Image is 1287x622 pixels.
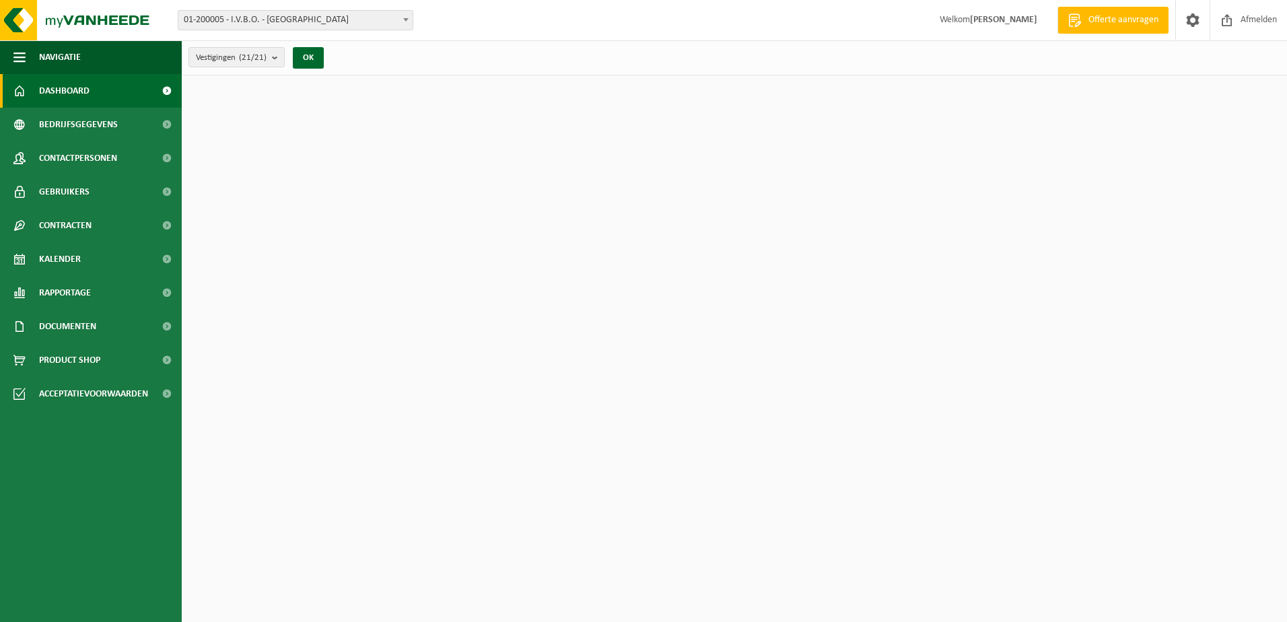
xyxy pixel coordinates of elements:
span: Offerte aanvragen [1085,13,1162,27]
span: Rapportage [39,276,91,310]
span: Product Shop [39,343,100,377]
span: Contracten [39,209,92,242]
span: Vestigingen [196,48,267,68]
span: Kalender [39,242,81,276]
strong: [PERSON_NAME] [970,15,1037,25]
span: Acceptatievoorwaarden [39,377,148,411]
button: Vestigingen(21/21) [188,47,285,67]
span: Dashboard [39,74,90,108]
a: Offerte aanvragen [1057,7,1169,34]
span: Navigatie [39,40,81,74]
span: Documenten [39,310,96,343]
span: Contactpersonen [39,141,117,175]
button: OK [293,47,324,69]
span: 01-200005 - I.V.B.O. - BRUGGE [178,11,413,30]
span: 01-200005 - I.V.B.O. - BRUGGE [178,10,413,30]
span: Bedrijfsgegevens [39,108,118,141]
count: (21/21) [239,53,267,62]
span: Gebruikers [39,175,90,209]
